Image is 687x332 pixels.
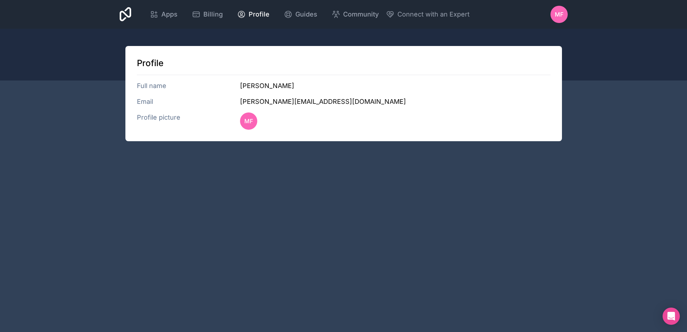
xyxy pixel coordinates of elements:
[186,6,229,22] a: Billing
[244,117,253,125] span: MF
[663,308,680,325] div: Open Intercom Messenger
[326,6,384,22] a: Community
[231,6,275,22] a: Profile
[137,112,240,130] h3: Profile picture
[137,57,550,69] h1: Profile
[249,9,269,19] span: Profile
[343,9,379,19] span: Community
[386,9,470,19] button: Connect with an Expert
[137,81,240,91] h3: Full name
[295,9,317,19] span: Guides
[144,6,183,22] a: Apps
[161,9,177,19] span: Apps
[397,9,470,19] span: Connect with an Expert
[203,9,223,19] span: Billing
[137,97,240,107] h3: Email
[240,81,550,91] h3: [PERSON_NAME]
[555,10,563,19] span: MF
[240,97,550,107] h3: [PERSON_NAME][EMAIL_ADDRESS][DOMAIN_NAME]
[278,6,323,22] a: Guides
